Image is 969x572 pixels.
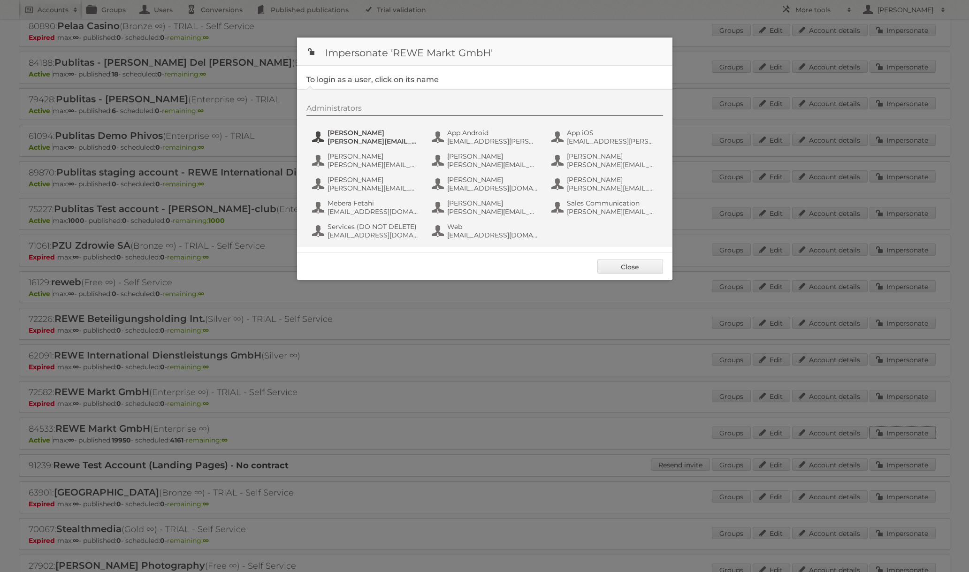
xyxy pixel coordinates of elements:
button: [PERSON_NAME] [PERSON_NAME][EMAIL_ADDRESS][PERSON_NAME][DOMAIN_NAME] [550,151,661,170]
a: Close [597,259,663,274]
span: Web [447,222,538,231]
button: Services (DO NOT DELETE) [EMAIL_ADDRESS][DOMAIN_NAME] [311,221,421,240]
span: [PERSON_NAME][EMAIL_ADDRESS][PERSON_NAME][DOMAIN_NAME] [328,137,419,145]
span: [PERSON_NAME][EMAIL_ADDRESS][PERSON_NAME][DOMAIN_NAME] [567,207,658,216]
h1: Impersonate 'REWE Markt GmbH' [297,38,672,66]
span: [EMAIL_ADDRESS][DOMAIN_NAME] [447,231,538,239]
span: Services (DO NOT DELETE) [328,222,419,231]
span: [PERSON_NAME] [328,129,419,137]
button: [PERSON_NAME] [PERSON_NAME][EMAIL_ADDRESS][PERSON_NAME][DOMAIN_NAME] [431,151,541,170]
button: App Android [EMAIL_ADDRESS][PERSON_NAME][DOMAIN_NAME] [431,128,541,146]
span: [PERSON_NAME][EMAIL_ADDRESS][PERSON_NAME][DOMAIN_NAME] [567,184,658,192]
span: App iOS [567,129,658,137]
span: [PERSON_NAME] [447,175,538,184]
legend: To login as a user, click on its name [306,75,439,84]
span: [PERSON_NAME][EMAIL_ADDRESS][PERSON_NAME][DOMAIN_NAME] [328,160,419,169]
span: [PERSON_NAME] [447,152,538,160]
span: [PERSON_NAME][EMAIL_ADDRESS][DOMAIN_NAME] [328,184,419,192]
button: Sales Communication [PERSON_NAME][EMAIL_ADDRESS][PERSON_NAME][DOMAIN_NAME] [550,198,661,217]
span: [EMAIL_ADDRESS][PERSON_NAME][DOMAIN_NAME] [567,137,658,145]
span: [EMAIL_ADDRESS][DOMAIN_NAME] [447,184,538,192]
button: App iOS [EMAIL_ADDRESS][PERSON_NAME][DOMAIN_NAME] [550,128,661,146]
span: [EMAIL_ADDRESS][PERSON_NAME][DOMAIN_NAME] [447,137,538,145]
span: App Android [447,129,538,137]
button: Mebera Fetahi [EMAIL_ADDRESS][DOMAIN_NAME] [311,198,421,217]
span: [PERSON_NAME][EMAIL_ADDRESS][PERSON_NAME][DOMAIN_NAME] [447,160,538,169]
span: Mebera Fetahi [328,199,419,207]
span: [PERSON_NAME] [328,175,419,184]
div: Administrators [306,104,663,116]
button: [PERSON_NAME] [EMAIL_ADDRESS][DOMAIN_NAME] [431,175,541,193]
span: [PERSON_NAME] [447,199,538,207]
button: [PERSON_NAME] [PERSON_NAME][EMAIL_ADDRESS][PERSON_NAME][DOMAIN_NAME] [550,175,661,193]
span: [PERSON_NAME] [328,152,419,160]
button: Web [EMAIL_ADDRESS][DOMAIN_NAME] [431,221,541,240]
span: [EMAIL_ADDRESS][DOMAIN_NAME] [328,231,419,239]
span: Sales Communication [567,199,658,207]
button: [PERSON_NAME] [PERSON_NAME][EMAIL_ADDRESS][PERSON_NAME][DOMAIN_NAME] [311,151,421,170]
span: [PERSON_NAME][EMAIL_ADDRESS][PERSON_NAME][DOMAIN_NAME] [567,160,658,169]
span: [PERSON_NAME] [567,175,658,184]
button: [PERSON_NAME] [PERSON_NAME][EMAIL_ADDRESS][DOMAIN_NAME] [311,175,421,193]
span: [EMAIL_ADDRESS][DOMAIN_NAME] [328,207,419,216]
button: [PERSON_NAME] [PERSON_NAME][EMAIL_ADDRESS][PERSON_NAME][DOMAIN_NAME] [311,128,421,146]
span: [PERSON_NAME] [567,152,658,160]
button: [PERSON_NAME] [PERSON_NAME][EMAIL_ADDRESS][DOMAIN_NAME] [431,198,541,217]
span: [PERSON_NAME][EMAIL_ADDRESS][DOMAIN_NAME] [447,207,538,216]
